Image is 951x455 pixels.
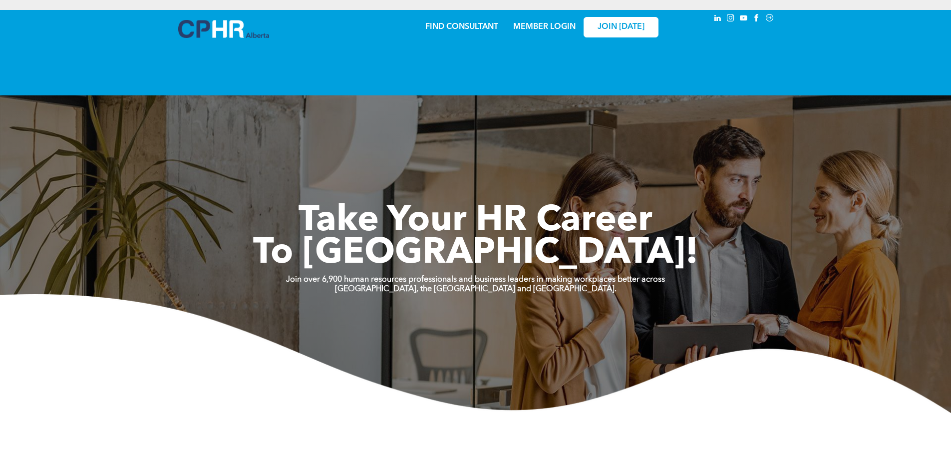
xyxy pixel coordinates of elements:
[584,17,658,37] a: JOIN [DATE]
[764,12,775,26] a: Social network
[178,20,269,38] img: A blue and white logo for cp alberta
[712,12,723,26] a: linkedin
[286,276,665,284] strong: Join over 6,900 human resources professionals and business leaders in making workplaces better ac...
[751,12,762,26] a: facebook
[725,12,736,26] a: instagram
[598,22,644,32] span: JOIN [DATE]
[299,203,652,239] span: Take Your HR Career
[513,23,576,31] a: MEMBER LOGIN
[738,12,749,26] a: youtube
[253,236,698,272] span: To [GEOGRAPHIC_DATA]!
[335,285,617,293] strong: [GEOGRAPHIC_DATA], the [GEOGRAPHIC_DATA] and [GEOGRAPHIC_DATA].
[425,23,498,31] a: FIND CONSULTANT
